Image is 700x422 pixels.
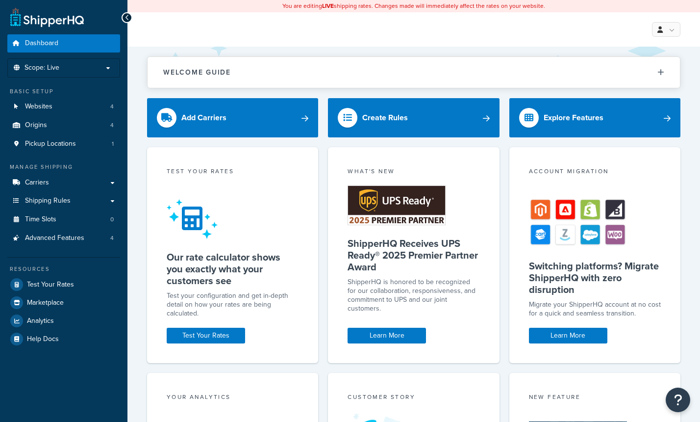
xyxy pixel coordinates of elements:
[322,1,334,10] b: LIVE
[163,69,231,76] h2: Welcome Guide
[7,229,120,247] a: Advanced Features4
[7,34,120,53] a: Dashboard
[7,135,120,153] a: Pickup Locations1
[7,163,120,171] div: Manage Shipping
[328,98,499,137] a: Create Rules
[348,328,426,343] a: Learn More
[544,111,603,125] div: Explore Features
[110,103,114,111] span: 4
[7,229,120,247] li: Advanced Features
[7,330,120,348] a: Help Docs
[7,98,120,116] a: Websites4
[529,300,661,318] div: Migrate your ShipperHQ account at no cost for a quick and seamless transition.
[110,234,114,242] span: 4
[147,98,318,137] a: Add Carriers
[181,111,226,125] div: Add Carriers
[110,215,114,224] span: 0
[25,215,56,224] span: Time Slots
[362,111,408,125] div: Create Rules
[25,234,84,242] span: Advanced Features
[529,167,661,178] div: Account Migration
[27,299,64,307] span: Marketplace
[7,312,120,330] a: Analytics
[7,192,120,210] a: Shipping Rules
[25,140,76,148] span: Pickup Locations
[27,317,54,325] span: Analytics
[348,237,479,273] h5: ShipperHQ Receives UPS Ready® 2025 Premier Partner Award
[348,393,479,404] div: Customer Story
[7,294,120,312] a: Marketplace
[112,140,114,148] span: 1
[167,328,245,343] a: Test Your Rates
[25,197,71,205] span: Shipping Rules
[25,103,52,111] span: Websites
[348,278,479,313] p: ShipperHQ is honored to be recognized for our collaboration, responsiveness, and commitment to UP...
[148,57,680,88] button: Welcome Guide
[27,335,59,343] span: Help Docs
[529,328,607,343] a: Learn More
[7,276,120,293] a: Test Your Rates
[7,265,120,273] div: Resources
[7,174,120,192] a: Carriers
[25,64,59,72] span: Scope: Live
[7,135,120,153] li: Pickup Locations
[529,393,661,404] div: New Feature
[7,116,120,134] a: Origins4
[25,179,49,187] span: Carriers
[509,98,680,137] a: Explore Features
[666,388,690,412] button: Open Resource Center
[27,281,74,289] span: Test Your Rates
[110,121,114,130] span: 4
[7,211,120,229] li: Time Slots
[167,393,299,404] div: Your Analytics
[7,211,120,229] a: Time Slots0
[7,87,120,96] div: Basic Setup
[529,260,661,295] h5: Switching platforms? Migrate ShipperHQ with zero disruption
[167,251,299,287] h5: Our rate calculator shows you exactly what your customers see
[167,291,299,318] div: Test your configuration and get in-depth detail on how your rates are being calculated.
[25,121,47,130] span: Origins
[7,98,120,116] li: Websites
[348,167,479,178] div: What's New
[7,116,120,134] li: Origins
[167,167,299,178] div: Test your rates
[25,39,58,48] span: Dashboard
